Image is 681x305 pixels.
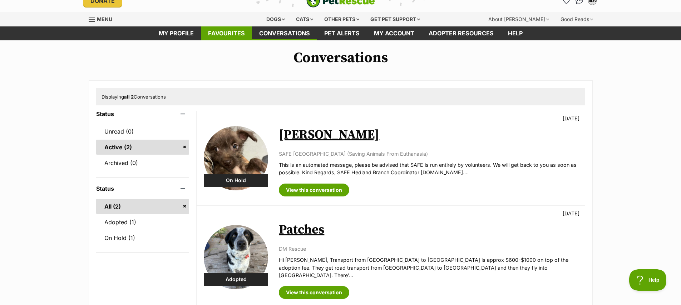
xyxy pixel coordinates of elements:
a: Adopted (1) [96,215,189,230]
a: All (2) [96,199,189,214]
a: My account [367,26,421,40]
div: About [PERSON_NAME] [483,12,554,26]
a: [PERSON_NAME] [279,127,379,143]
a: Favourites [201,26,252,40]
img: consumer-privacy-logo.png [1,1,6,6]
a: My profile [152,26,201,40]
a: On Hold (1) [96,230,189,245]
a: View this conversation [279,286,349,299]
a: conversations [252,26,317,40]
span: Displaying Conversations [102,94,166,100]
p: [DATE] [563,115,579,122]
header: Status [96,185,189,192]
div: Cats [291,12,318,26]
iframe: Help Scout Beacon - Open [629,269,667,291]
span: Menu [97,16,112,22]
a: Active (2) [96,140,189,155]
strong: all 2 [124,94,134,100]
div: Good Reads [556,12,598,26]
a: Help [501,26,530,40]
p: DM Rescue [279,245,577,252]
a: View this conversation [279,184,349,196]
header: Status [96,111,189,117]
a: Menu [89,12,117,25]
div: Other pets [319,12,364,26]
img: Patches [204,225,268,289]
div: Adopted [204,273,268,286]
div: On Hold [204,174,268,187]
a: Archived (0) [96,155,189,170]
a: Unread (0) [96,124,189,139]
p: This is an automated message, please be advised that SAFE is run entirely by volunteers. We will ... [279,161,577,176]
div: Dogs [261,12,290,26]
div: Get pet support [365,12,425,26]
p: SAFE [GEOGRAPHIC_DATA] (Saving Animals From Euthanasia) [279,150,577,157]
p: Hi [PERSON_NAME], Transport from [GEOGRAPHIC_DATA] to [GEOGRAPHIC_DATA] is approx $600-$1000 on t... [279,256,577,279]
p: [DATE] [563,210,579,217]
a: Pet alerts [317,26,367,40]
a: Adopter resources [421,26,501,40]
a: Patches [279,222,324,238]
img: Joey [204,126,268,190]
